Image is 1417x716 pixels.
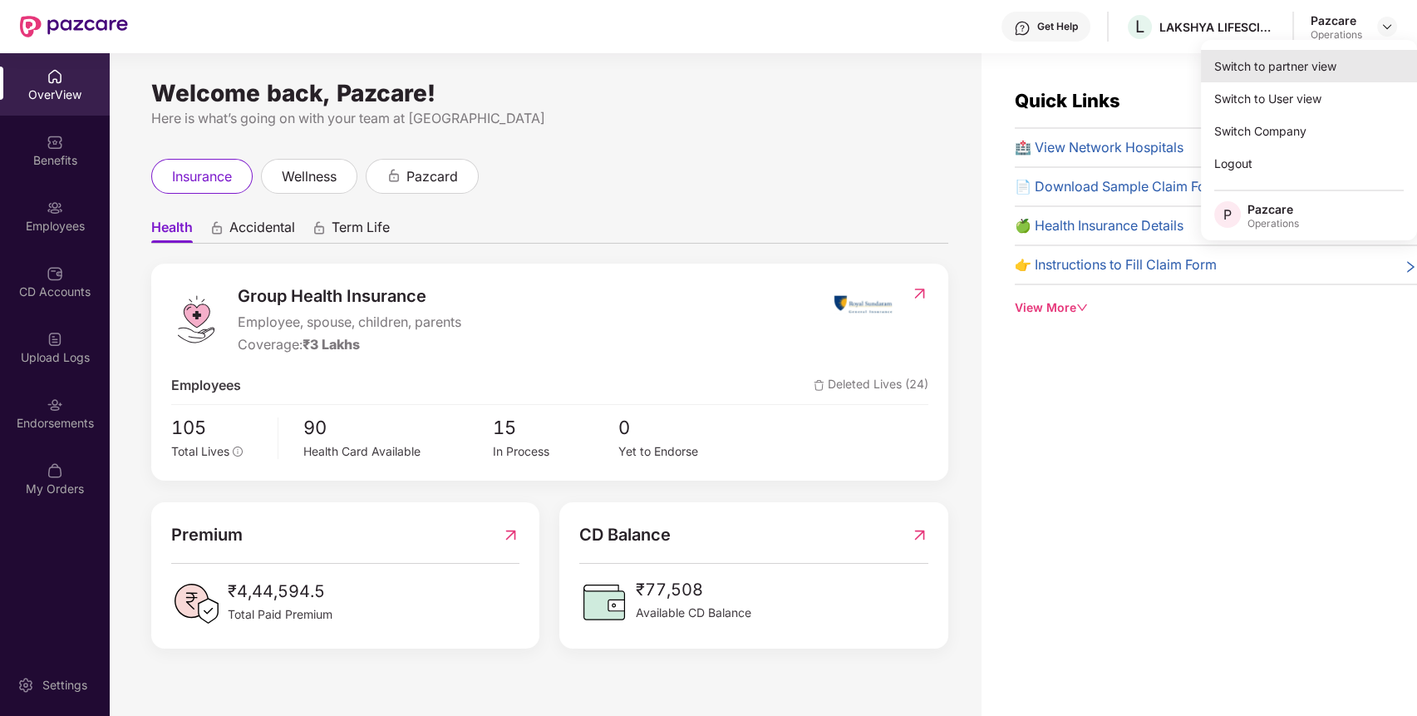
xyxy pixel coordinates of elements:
[1404,258,1417,275] span: right
[618,413,745,442] span: 0
[171,294,221,344] img: logo
[228,579,332,605] span: ₹4,44,594.5
[151,86,948,100] div: Welcome back, Pazcare!
[238,284,461,309] span: Group Health Insurance
[1201,50,1417,82] div: Switch to partner view
[20,16,128,37] img: New Pazcare Logo
[1247,201,1299,217] div: Pazcare
[814,380,824,391] img: deleteIcon
[1311,28,1362,42] div: Operations
[238,312,461,333] span: Employee, spouse, children, parents
[1159,19,1276,35] div: LAKSHYA LIFESCIENCE PRIVATE LIMITED
[172,166,232,187] span: insurance
[303,336,360,353] span: ₹3 Lakhs
[492,413,618,442] span: 15
[229,219,295,243] span: Accidental
[1201,147,1417,180] div: Logout
[406,166,458,187] span: pazcard
[332,219,390,243] span: Term Life
[171,413,266,442] span: 105
[579,522,671,548] span: CD Balance
[636,577,751,603] span: ₹77,508
[151,219,193,243] span: Health
[911,522,928,548] img: RedirectIcon
[1076,302,1088,314] span: down
[1015,215,1183,236] span: 🍏 Health Insurance Details
[303,413,493,442] span: 90
[492,442,618,461] div: In Process
[579,577,629,627] img: CDBalanceIcon
[1201,82,1417,115] div: Switch to User view
[151,108,948,129] div: Here is what’s going on with your team at [GEOGRAPHIC_DATA]
[47,134,63,151] img: svg+xml;base64,PHN2ZyBpZD0iQmVuZWZpdHMiIHhtbG5zPSJodHRwOi8vd3d3LnczLm9yZy8yMDAwL3N2ZyIgd2lkdGg9Ij...
[282,166,337,187] span: wellness
[1380,20,1394,33] img: svg+xml;base64,PHN2ZyBpZD0iRHJvcGRvd24tMzJ4MzIiIHhtbG5zPSJodHRwOi8vd3d3LnczLm9yZy8yMDAwL3N2ZyIgd2...
[386,168,401,183] div: animation
[37,677,92,694] div: Settings
[1311,12,1362,28] div: Pazcare
[171,579,221,629] img: PaidPremiumIcon
[1015,90,1120,111] span: Quick Links
[228,605,332,624] span: Total Paid Premium
[47,397,63,413] img: svg+xml;base64,PHN2ZyBpZD0iRW5kb3JzZW1lbnRzIiB4bWxucz0iaHR0cDovL3d3dy53My5vcmcvMjAwMC9zdmciIHdpZH...
[209,220,224,235] div: animation
[502,522,519,548] img: RedirectIcon
[47,68,63,85] img: svg+xml;base64,PHN2ZyBpZD0iSG9tZSIgeG1sbnM9Imh0dHA6Ly93d3cudzMub3JnLzIwMDAvc3ZnIiB3aWR0aD0iMjAiIG...
[1223,205,1232,225] span: P
[171,375,241,396] span: Employees
[1247,217,1299,230] div: Operations
[1037,20,1078,33] div: Get Help
[17,677,34,694] img: svg+xml;base64,PHN2ZyBpZD0iU2V0dGluZy0yMHgyMCIgeG1sbnM9Imh0dHA6Ly93d3cudzMub3JnLzIwMDAvc3ZnIiB3aW...
[238,334,461,355] div: Coverage:
[47,331,63,348] img: svg+xml;base64,PHN2ZyBpZD0iVXBsb2FkX0xvZ3MiIGRhdGEtbmFtZT0iVXBsb2FkIExvZ3MiIHhtbG5zPSJodHRwOi8vd3...
[171,444,229,458] span: Total Lives
[171,522,243,548] span: Premium
[1014,20,1031,37] img: svg+xml;base64,PHN2ZyBpZD0iSGVscC0zMngzMiIgeG1sbnM9Imh0dHA6Ly93d3cudzMub3JnLzIwMDAvc3ZnIiB3aWR0aD...
[618,442,745,461] div: Yet to Endorse
[47,265,63,282] img: svg+xml;base64,PHN2ZyBpZD0iQ0RfQWNjb3VudHMiIGRhdGEtbmFtZT0iQ0QgQWNjb3VudHMiIHhtbG5zPSJodHRwOi8vd3...
[47,200,63,216] img: svg+xml;base64,PHN2ZyBpZD0iRW1wbG95ZWVzIiB4bWxucz0iaHR0cDovL3d3dy53My5vcmcvMjAwMC9zdmciIHdpZHRoPS...
[1015,137,1183,158] span: 🏥 View Network Hospitals
[1201,115,1417,147] div: Switch Company
[47,462,63,479] img: svg+xml;base64,PHN2ZyBpZD0iTXlfT3JkZXJzIiBkYXRhLW5hbWU9Ik15IE9yZGVycyIgeG1sbnM9Imh0dHA6Ly93d3cudz...
[911,285,928,302] img: RedirectIcon
[636,604,751,622] span: Available CD Balance
[832,284,894,325] img: insurerIcon
[1015,254,1217,275] span: 👉 Instructions to Fill Claim Form
[312,220,327,235] div: animation
[814,375,928,396] span: Deleted Lives (24)
[1015,299,1417,317] div: View More
[1015,176,1223,197] span: 📄 Download Sample Claim Form
[303,442,493,461] div: Health Card Available
[1135,17,1144,37] span: L
[233,447,243,457] span: info-circle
